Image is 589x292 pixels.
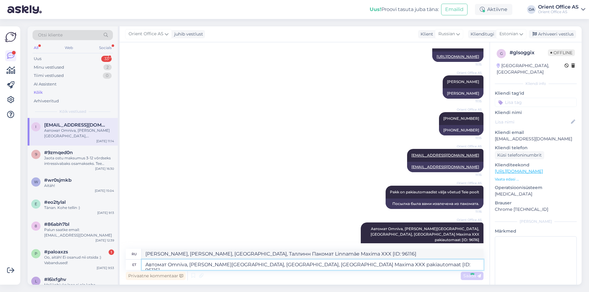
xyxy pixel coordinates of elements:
[459,99,482,104] span: 11:15
[538,5,579,9] div: Orient Office AS
[510,49,548,56] div: # glsoggix
[495,169,543,174] a: [URL][DOMAIN_NAME]
[497,63,564,75] div: [GEOGRAPHIC_DATA], [GEOGRAPHIC_DATA]
[441,4,468,15] button: Emailid
[411,153,479,157] a: [EMAIL_ADDRESS][DOMAIN_NAME]
[495,200,577,206] p: Brauser
[457,144,482,149] span: Orient Office AS
[500,51,503,56] span: g
[495,90,577,97] p: Kliendi tag'id
[35,224,37,228] span: 8
[370,6,381,12] b: Uus!
[439,125,483,135] div: [PHONE_NUMBER]
[44,177,71,183] span: #wr0sjmkb
[33,44,40,52] div: All
[35,279,37,283] span: l
[447,79,479,84] span: [PERSON_NAME]
[103,64,112,70] div: 2
[95,188,114,193] div: [DATE] 15:04
[468,31,494,37] div: Klienditugi
[34,64,64,70] div: Minu vestlused
[44,128,114,139] div: Aвтомат Omniva, [PERSON_NAME][GEOGRAPHIC_DATA], [GEOGRAPHIC_DATA], [GEOGRAPHIC_DATA] Maxima XXX p...
[495,81,577,86] div: Kliendi info
[418,31,433,37] div: Klient
[44,227,114,238] div: Palun saatke email: [EMAIL_ADDRESS][DOMAIN_NAME]
[457,70,482,75] span: Orient Office AS
[97,210,114,215] div: [DATE] 9:13
[538,5,585,14] a: Orient Office ASOrient Office AS
[495,228,577,234] p: Märkmed
[495,206,577,213] p: Chrome [TECHNICAL_ID]
[44,183,114,188] div: Aitäh!
[495,184,577,191] p: Operatsioonisüsteem
[98,44,113,52] div: Socials
[172,31,203,37] div: juhib vestlust
[370,6,439,13] div: Proovi tasuta juba täna:
[109,249,114,255] div: 1
[371,226,480,242] span: Aвтомат Omniva, [PERSON_NAME][GEOGRAPHIC_DATA], [GEOGRAPHIC_DATA], [GEOGRAPHIC_DATA] Maxima XXX p...
[129,31,164,37] span: Orient Office AS
[495,129,577,136] p: Kliendi email
[34,98,59,104] div: Arhiveeritud
[443,88,483,99] div: [PERSON_NAME]
[44,222,69,227] span: #86abh7bl
[35,251,37,256] span: p
[44,249,68,255] span: #paloaxzs
[44,150,73,155] span: #9zmqed0n
[44,277,66,282] span: #l6ixfghv
[495,145,577,151] p: Kliendi telefon
[529,30,576,38] div: Arhiveeri vestlus
[34,81,56,87] div: AI Assistent
[495,219,577,224] div: [PERSON_NAME]
[459,209,482,214] span: 11:16
[386,199,483,209] div: Посылка была вами извлечена из пакомата.
[459,62,482,67] span: 11:15
[97,266,114,270] div: [DATE] 9:53
[457,107,482,112] span: Orient Office AS
[35,124,37,129] span: i
[38,32,63,38] span: Otsi kliente
[60,109,86,114] span: Kõik vestlused
[495,151,544,159] div: Küsi telefoninumbrit
[34,56,41,62] div: Uus
[495,136,577,142] p: [EMAIL_ADDRESS][DOMAIN_NAME]
[101,56,112,62] div: 33
[103,73,112,79] div: 0
[538,9,579,14] div: Orient Office AS
[95,166,114,171] div: [DATE] 16:30
[495,191,577,197] p: [MEDICAL_DATA]
[390,190,479,194] span: Pakk on pakiautomaadist välja võetud Teie poolt
[44,122,108,128] span: iljinaa@bk.ru
[475,4,512,15] div: Aktiivne
[35,202,37,206] span: e
[35,152,37,157] span: 9
[44,205,114,210] div: Tänan. Kohe tellin :)
[495,98,577,107] input: Lisa tag
[411,165,479,169] a: [EMAIL_ADDRESS][DOMAIN_NAME]
[64,44,74,52] div: Web
[438,31,455,37] span: Russian
[34,89,43,96] div: Kõik
[44,255,114,266] div: Oo, aitäh! Ei osanud nii otsida :) Vabandused!
[44,282,114,288] div: Meil kahjuks laos ei ole kohe
[44,199,66,205] span: #eo2tylal
[495,176,577,182] p: Vaata edasi ...
[548,49,575,56] span: Offline
[443,116,479,121] span: [PHONE_NUMBER]
[495,119,570,125] input: Lisa nimi
[527,5,536,14] div: OA
[459,136,482,140] span: 11:15
[5,31,17,43] img: Askly Logo
[495,109,577,116] p: Kliendi nimi
[34,73,64,79] div: Tiimi vestlused
[96,139,114,143] div: [DATE] 11:14
[44,155,114,166] div: Jaota ostu maksumus 3-12 võrdseks intressivabaks osamakseks. Tee esimene makse järgmisel kuul ja ...
[457,181,482,185] span: Orient Office AS
[495,162,577,168] p: Klienditeekond
[437,54,479,59] a: [URL][DOMAIN_NAME]
[459,173,482,177] span: 11:16
[34,180,38,184] span: w
[499,31,518,37] span: Estonian
[95,238,114,243] div: [DATE] 12:39
[457,218,482,222] span: Orient Office AS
